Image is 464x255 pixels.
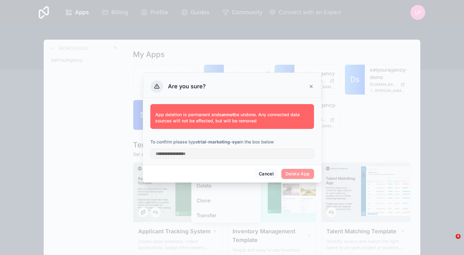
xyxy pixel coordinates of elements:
iframe: Intercom live chat [443,234,458,249]
h3: Are you sure? [168,83,206,90]
span: 4 [456,234,461,239]
strong: cannot [219,112,234,117]
p: App deletion is permanent and be undone. Any connected data sources will not be affected, but wil... [155,112,309,124]
strong: trial-marketing-sya [198,139,240,144]
button: Cancel [255,169,278,179]
p: To confirm please type in the box below [150,139,314,145]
